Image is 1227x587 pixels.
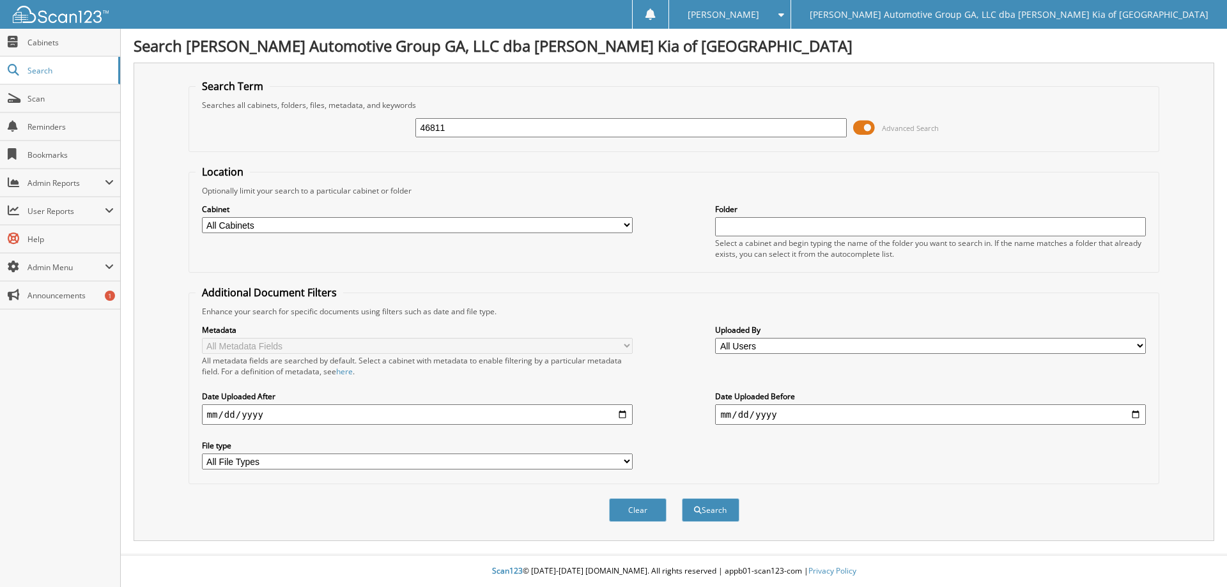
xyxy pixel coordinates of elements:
span: Cabinets [27,37,114,48]
h1: Search [PERSON_NAME] Automotive Group GA, LLC dba [PERSON_NAME] Kia of [GEOGRAPHIC_DATA] [134,35,1214,56]
legend: Search Term [196,79,270,93]
span: [PERSON_NAME] Automotive Group GA, LLC dba [PERSON_NAME] Kia of [GEOGRAPHIC_DATA] [810,11,1208,19]
span: Bookmarks [27,149,114,160]
a: Privacy Policy [808,565,856,576]
label: Uploaded By [715,324,1146,335]
input: end [715,404,1146,425]
span: Admin Reports [27,178,105,188]
span: Admin Menu [27,262,105,273]
label: File type [202,440,633,451]
span: [PERSON_NAME] [688,11,759,19]
div: Select a cabinet and begin typing the name of the folder you want to search in. If the name match... [715,238,1146,259]
div: Searches all cabinets, folders, files, metadata, and keywords [196,100,1153,111]
span: User Reports [27,206,105,217]
legend: Location [196,165,250,179]
label: Date Uploaded Before [715,391,1146,402]
span: Announcements [27,290,114,301]
button: Clear [609,498,667,522]
div: Optionally limit your search to a particular cabinet or folder [196,185,1153,196]
input: start [202,404,633,425]
a: here [336,366,353,377]
img: scan123-logo-white.svg [13,6,109,23]
label: Cabinet [202,204,633,215]
span: Reminders [27,121,114,132]
span: Scan [27,93,114,104]
label: Metadata [202,324,633,335]
div: © [DATE]-[DATE] [DOMAIN_NAME]. All rights reserved | appb01-scan123-com | [121,556,1227,587]
button: Search [682,498,739,522]
div: 1 [105,291,115,301]
label: Date Uploaded After [202,391,633,402]
span: Advanced Search [882,123,939,133]
span: Scan123 [492,565,523,576]
span: Help [27,234,114,245]
legend: Additional Document Filters [196,286,343,300]
div: Enhance your search for specific documents using filters such as date and file type. [196,306,1153,317]
label: Folder [715,204,1146,215]
span: Search [27,65,112,76]
div: All metadata fields are searched by default. Select a cabinet with metadata to enable filtering b... [202,355,633,377]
